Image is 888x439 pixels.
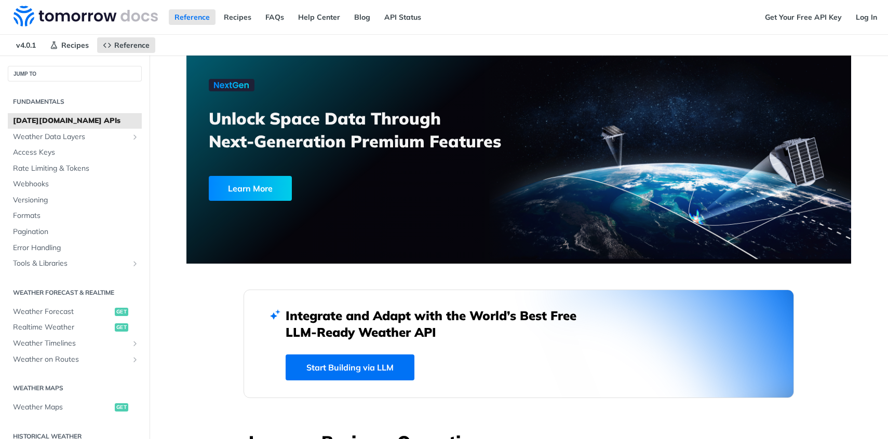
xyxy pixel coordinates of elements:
[209,176,466,201] a: Learn More
[379,9,427,25] a: API Status
[8,383,142,393] h2: Weather Maps
[13,116,139,126] span: [DATE][DOMAIN_NAME] APIs
[260,9,290,25] a: FAQs
[13,163,139,174] span: Rate Limiting & Tokens
[8,193,142,208] a: Versioning
[10,37,42,53] span: v4.0.1
[209,79,254,91] img: NextGen
[8,208,142,224] a: Formats
[13,338,128,349] span: Weather Timelines
[115,403,128,411] span: get
[115,308,128,316] span: get
[8,240,142,256] a: Error Handling
[44,37,95,53] a: Recipes
[13,354,128,365] span: Weather on Routes
[8,320,142,335] a: Realtime Weatherget
[8,113,142,129] a: [DATE][DOMAIN_NAME] APIs
[8,304,142,320] a: Weather Forecastget
[8,256,142,271] a: Tools & LibrariesShow subpages for Tools & Libraries
[13,132,128,142] span: Weather Data Layers
[8,224,142,240] a: Pagination
[115,323,128,332] span: get
[13,195,139,205] span: Versioning
[97,37,155,53] a: Reference
[8,336,142,351] a: Weather TimelinesShow subpages for Weather Timelines
[169,9,216,25] a: Reference
[61,40,89,50] span: Recipes
[209,176,292,201] div: Learn More
[348,9,376,25] a: Blog
[8,352,142,367] a: Weather on RoutesShow subpages for Weather on Routes
[8,161,142,176] a: Rate Limiting & Tokens
[13,211,139,221] span: Formats
[8,97,142,106] h2: Fundamentals
[131,133,139,141] button: Show subpages for Weather Data Layers
[8,66,142,81] button: JUMP TO
[13,258,128,269] span: Tools & Libraries
[209,107,530,153] h3: Unlock Space Data Through Next-Generation Premium Features
[13,307,112,317] span: Weather Forecast
[131,339,139,348] button: Show subpages for Weather Timelines
[13,227,139,237] span: Pagination
[286,354,414,380] a: Start Building via LLM
[13,243,139,253] span: Error Handling
[759,9,847,25] a: Get Your Free API Key
[131,259,139,268] button: Show subpages for Tools & Libraries
[13,147,139,158] span: Access Keys
[8,145,142,160] a: Access Keys
[8,176,142,192] a: Webhooks
[13,402,112,413] span: Weather Maps
[14,6,158,26] img: Tomorrow.io Weather API Docs
[13,322,112,333] span: Realtime Weather
[8,288,142,297] h2: Weather Forecast & realtime
[114,40,150,50] span: Reference
[131,355,139,364] button: Show subpages for Weather on Routes
[292,9,346,25] a: Help Center
[8,129,142,145] a: Weather Data LayersShow subpages for Weather Data Layers
[8,400,142,415] a: Weather Mapsget
[218,9,257,25] a: Recipes
[850,9,883,25] a: Log In
[13,179,139,189] span: Webhooks
[286,307,592,340] h2: Integrate and Adapt with the World’s Best Free LLM-Ready Weather API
